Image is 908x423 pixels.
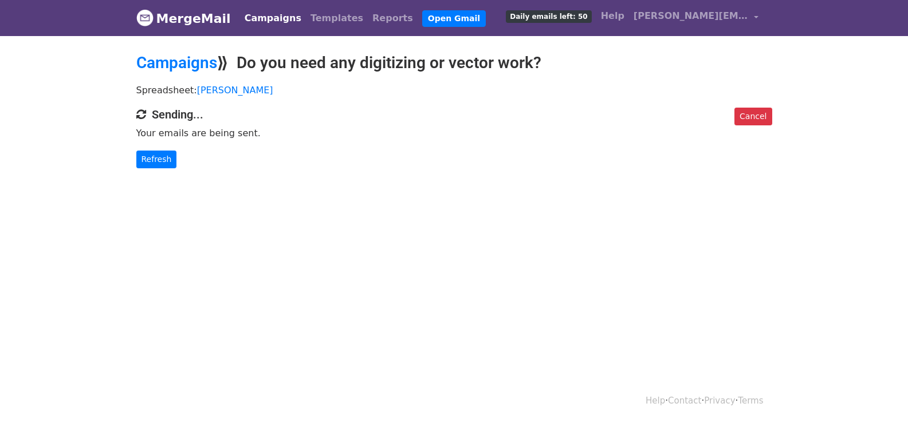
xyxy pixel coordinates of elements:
[136,53,217,72] a: Campaigns
[136,127,772,139] p: Your emails are being sent.
[136,6,231,30] a: MergeMail
[136,151,177,168] a: Refresh
[634,9,748,23] span: [PERSON_NAME][EMAIL_ADDRESS][DOMAIN_NAME]
[506,10,591,23] span: Daily emails left: 50
[646,396,665,406] a: Help
[136,53,772,73] h2: ⟫ Do you need any digitizing or vector work?
[136,84,772,96] p: Spreadsheet:
[704,396,735,406] a: Privacy
[668,396,701,406] a: Contact
[240,7,306,30] a: Campaigns
[197,85,273,96] a: [PERSON_NAME]
[501,5,596,27] a: Daily emails left: 50
[136,108,772,121] h4: Sending...
[596,5,629,27] a: Help
[368,7,418,30] a: Reports
[734,108,772,125] a: Cancel
[851,368,908,423] iframe: Chat Widget
[738,396,763,406] a: Terms
[136,9,154,26] img: MergeMail logo
[422,10,486,27] a: Open Gmail
[629,5,763,31] a: [PERSON_NAME][EMAIL_ADDRESS][DOMAIN_NAME]
[306,7,368,30] a: Templates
